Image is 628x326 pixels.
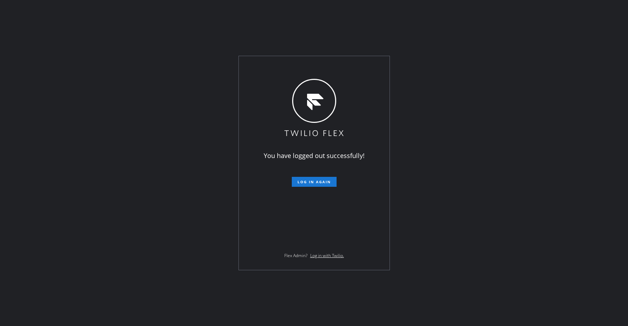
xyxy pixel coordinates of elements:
span: Flex Admin? [284,252,307,259]
button: Log in again [292,177,337,187]
span: You have logged out successfully! [264,151,365,160]
a: Log in with Twilio. [310,252,344,259]
span: Log in again [297,179,331,184]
